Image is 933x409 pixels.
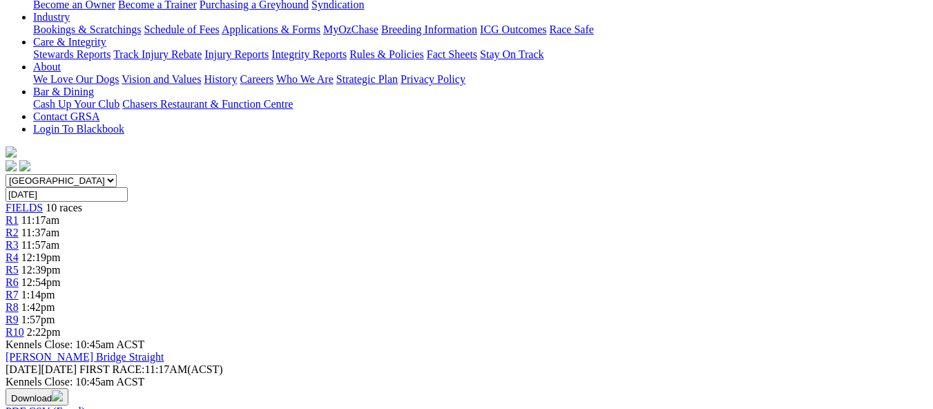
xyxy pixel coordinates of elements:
a: Privacy Policy [401,73,465,85]
a: Track Injury Rebate [113,48,202,60]
a: Breeding Information [381,23,477,35]
span: [DATE] [6,363,41,375]
a: R7 [6,289,19,301]
span: 10 races [46,202,82,213]
span: Kennels Close: 10:45am ACST [6,339,144,350]
button: Download [6,388,68,406]
a: Who We Are [276,73,334,85]
a: About [33,61,61,73]
span: 12:54pm [21,276,61,288]
a: Chasers Restaurant & Function Centre [122,98,293,110]
a: R2 [6,227,19,238]
span: 2:22pm [27,326,61,338]
img: facebook.svg [6,160,17,171]
img: logo-grsa-white.png [6,146,17,158]
a: R6 [6,276,19,288]
a: Bar & Dining [33,86,94,97]
a: Cash Up Your Club [33,98,119,110]
a: Care & Integrity [33,36,106,48]
img: download.svg [52,390,63,401]
span: 11:17am [21,214,59,226]
div: About [33,73,927,86]
a: Bookings & Scratchings [33,23,141,35]
a: [PERSON_NAME] Bridge Straight [6,351,164,363]
span: [DATE] [6,363,77,375]
span: 11:37am [21,227,59,238]
a: Schedule of Fees [144,23,219,35]
div: Bar & Dining [33,98,927,111]
a: Integrity Reports [271,48,347,60]
a: Applications & Forms [222,23,320,35]
span: 11:57am [21,239,59,251]
span: 1:14pm [21,289,55,301]
a: Industry [33,11,70,23]
div: Care & Integrity [33,48,927,61]
a: Rules & Policies [349,48,424,60]
a: Login To Blackbook [33,123,124,135]
span: 1:57pm [21,314,55,325]
a: We Love Our Dogs [33,73,119,85]
a: R5 [6,264,19,276]
div: Industry [33,23,927,36]
span: 1:42pm [21,301,55,313]
a: Strategic Plan [336,73,398,85]
a: Contact GRSA [33,111,99,122]
a: Fact Sheets [427,48,477,60]
a: R8 [6,301,19,313]
span: 12:19pm [21,251,61,263]
img: twitter.svg [19,160,30,171]
a: Stay On Track [480,48,544,60]
span: 12:39pm [21,264,61,276]
a: FIELDS [6,202,43,213]
a: R1 [6,214,19,226]
a: History [204,73,237,85]
a: Injury Reports [204,48,269,60]
a: Vision and Values [122,73,201,85]
a: R10 [6,326,24,338]
a: R3 [6,239,19,251]
span: 11:17AM(ACST) [79,363,223,375]
input: Select date [6,187,128,202]
span: FIRST RACE: [79,363,144,375]
a: Stewards Reports [33,48,110,60]
a: R4 [6,251,19,263]
a: MyOzChase [323,23,378,35]
a: Race Safe [549,23,593,35]
a: R9 [6,314,19,325]
a: Careers [240,73,273,85]
a: ICG Outcomes [480,23,546,35]
div: Kennels Close: 10:45am ACST [6,376,927,388]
